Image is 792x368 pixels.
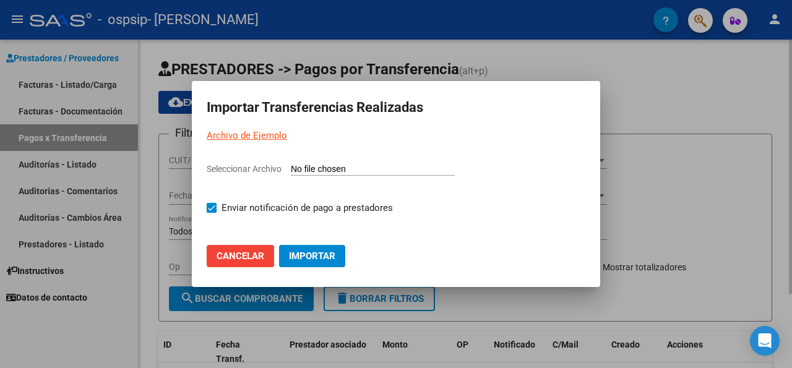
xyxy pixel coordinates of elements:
[207,96,585,119] h2: Importar Transferencias Realizadas
[750,326,780,356] div: Open Intercom Messenger
[222,200,393,215] span: Enviar notificación de pago a prestadores
[279,245,345,267] button: Importar
[207,245,274,267] button: Cancelar
[207,130,287,141] a: Archivo de Ejemplo
[289,250,335,262] span: Importar
[217,250,264,262] span: Cancelar
[207,164,282,174] span: Seleccionar Archivo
